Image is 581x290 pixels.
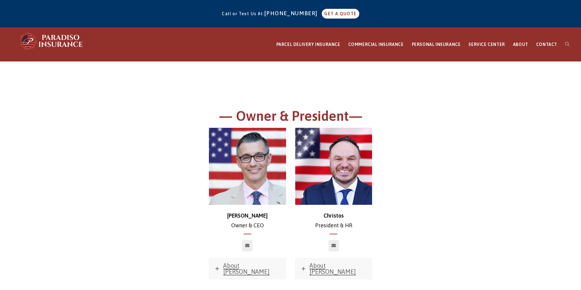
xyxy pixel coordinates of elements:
span: PARCEL DELIVERY INSURANCE [276,42,340,47]
span: Call or Text Us At: [222,11,264,16]
a: SERVICE CENTER [464,28,509,61]
span: About [PERSON_NAME] [223,262,270,275]
p: President & HR [295,211,372,231]
a: PARCEL DELIVERY INSURANCE [272,28,344,61]
span: SERVICE CENTER [468,42,505,47]
img: chris-500x500 (1) [209,128,286,205]
img: Paradiso Insurance [18,32,85,50]
h1: — Owner & President— [123,107,458,128]
span: About [PERSON_NAME] [310,262,356,275]
a: GET A QUOTE [322,9,359,19]
a: About [PERSON_NAME] [209,258,286,279]
strong: [PERSON_NAME] [227,212,268,219]
a: About [PERSON_NAME] [296,258,372,279]
img: Christos_500x500 [295,128,372,205]
a: PERSONAL INSURANCE [408,28,465,61]
strong: Christos [324,212,344,219]
span: COMMERCIAL INSURANCE [348,42,404,47]
a: [PHONE_NUMBER] [264,10,321,16]
a: ABOUT [509,28,532,61]
a: COMMERCIAL INSURANCE [344,28,408,61]
p: Owner & CEO [209,211,286,231]
a: CONTACT [532,28,561,61]
span: CONTACT [536,42,557,47]
span: ABOUT [513,42,528,47]
span: PERSONAL INSURANCE [412,42,461,47]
